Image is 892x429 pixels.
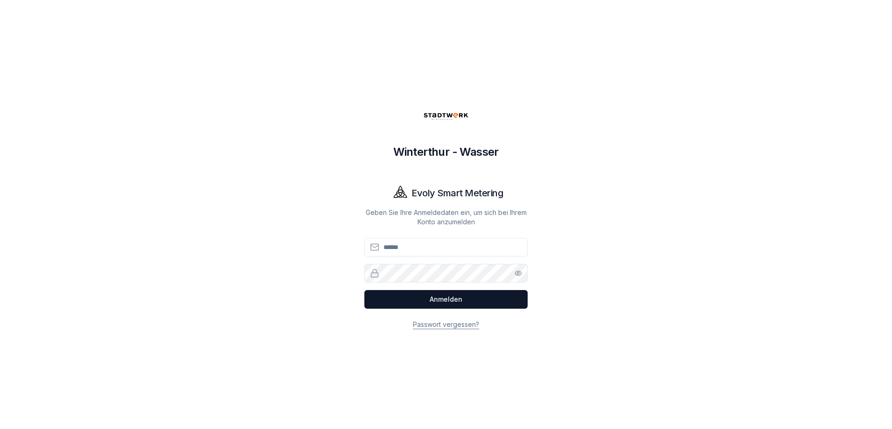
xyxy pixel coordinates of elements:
a: Passwort vergessen? [413,320,479,328]
h1: Evoly Smart Metering [411,187,503,200]
p: Geben Sie Ihre Anmeldedaten ein, um sich bei Ihrem Konto anzumelden [364,208,528,227]
img: Evoly Logo [389,182,411,204]
h1: Winterthur - Wasser [364,137,528,159]
button: Anmelden [364,290,528,309]
img: Winterthur - Wasser Logo [424,94,468,139]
